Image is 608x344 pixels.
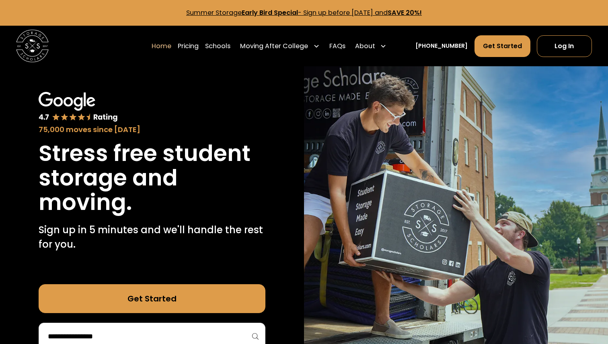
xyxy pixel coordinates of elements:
[352,35,390,57] div: About
[39,92,118,122] img: Google 4.7 star rating
[39,284,265,313] a: Get Started
[240,41,308,51] div: Moving After College
[242,8,298,17] strong: Early Bird Special
[329,35,345,57] a: FAQs
[178,35,199,57] a: Pricing
[39,223,265,252] p: Sign up in 5 minutes and we'll handle the rest for you.
[474,35,530,57] a: Get Started
[415,42,468,50] a: [PHONE_NUMBER]
[16,30,49,62] img: Storage Scholars main logo
[39,141,265,215] h1: Stress free student storage and moving.
[355,41,375,51] div: About
[186,8,422,17] a: Summer StorageEarly Bird Special- Sign up before [DATE] andSAVE 20%!
[237,35,322,57] div: Moving After College
[152,35,171,57] a: Home
[39,124,265,135] div: 75,000 moves since [DATE]
[388,8,422,17] strong: SAVE 20%!
[537,35,592,57] a: Log In
[205,35,230,57] a: Schools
